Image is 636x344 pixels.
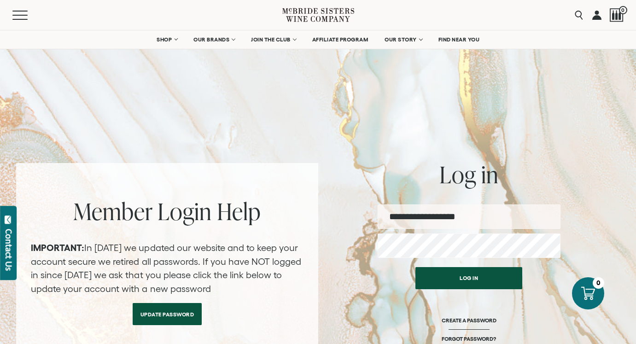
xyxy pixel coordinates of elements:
span: AFFILIATE PROGRAM [312,36,368,43]
div: Contact Us [4,229,13,271]
span: FIND NEAR YOU [438,36,480,43]
a: AFFILIATE PROGRAM [306,30,374,49]
a: CREATE A PASSWORD [442,317,496,335]
span: 0 [619,6,627,14]
span: OUR BRANDS [193,36,229,43]
a: JOIN THE CLUB [245,30,302,49]
a: Update Password [133,303,202,325]
a: FIND NEAR YOU [432,30,486,49]
h2: Member Login Help [31,200,303,223]
a: SHOP [151,30,183,49]
a: OUR BRANDS [187,30,240,49]
a: FORGOT PASSWORD? [442,335,496,342]
div: 0 [593,277,604,289]
span: OUR STORY [385,36,417,43]
p: In [DATE] we updated our website and to keep your account secure we retired all passwords. If you... [31,241,303,296]
h2: Log in [378,163,560,186]
span: SHOP [157,36,172,43]
button: Log in [415,267,522,289]
strong: IMPORTANT: [31,243,84,253]
a: OUR STORY [379,30,428,49]
button: Mobile Menu Trigger [12,11,46,20]
span: JOIN THE CLUB [251,36,291,43]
